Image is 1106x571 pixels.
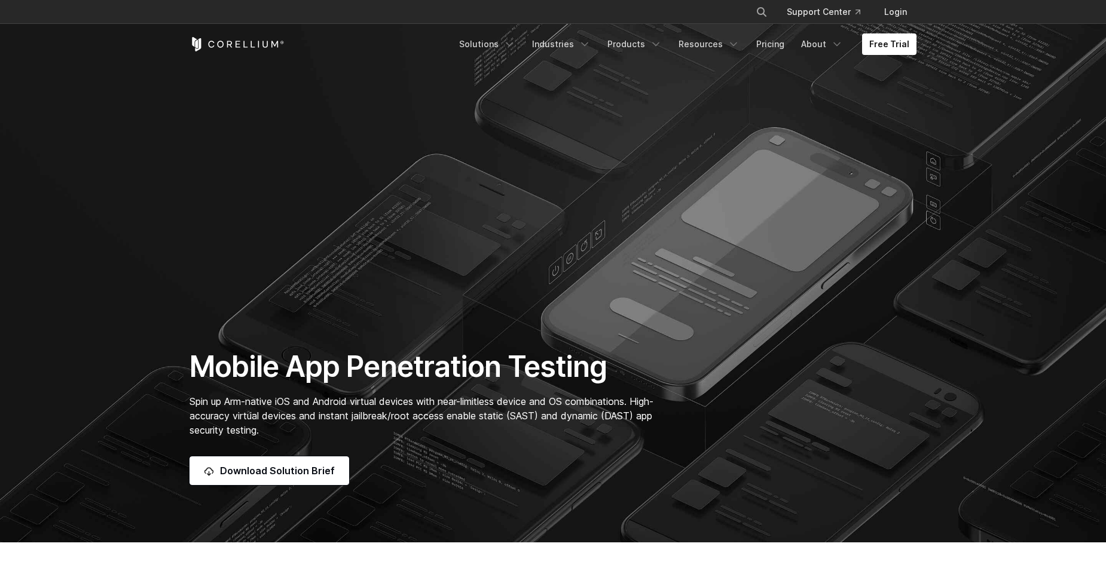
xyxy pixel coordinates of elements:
[862,33,916,55] a: Free Trial
[600,33,669,55] a: Products
[794,33,850,55] a: About
[875,1,916,23] a: Login
[525,33,598,55] a: Industries
[190,349,666,385] h1: Mobile App Penetration Testing
[777,1,870,23] a: Support Center
[749,33,792,55] a: Pricing
[452,33,916,55] div: Navigation Menu
[452,33,523,55] a: Solutions
[190,456,349,485] a: Download Solution Brief
[741,1,916,23] div: Navigation Menu
[671,33,747,55] a: Resources
[751,1,772,23] button: Search
[190,37,285,51] a: Corellium Home
[190,395,653,436] span: Spin up Arm-native iOS and Android virtual devices with near-limitless device and OS combinations...
[220,463,335,478] span: Download Solution Brief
